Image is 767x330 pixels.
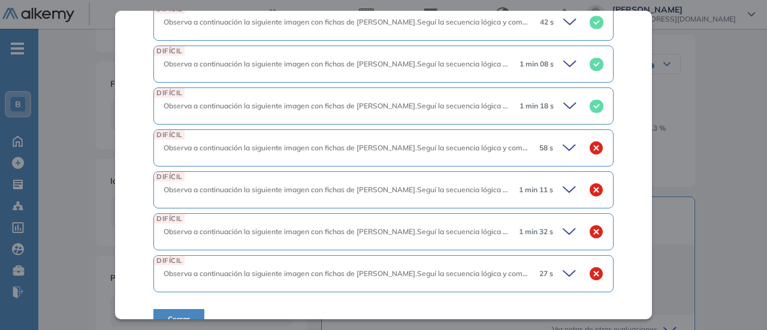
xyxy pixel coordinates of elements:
span: DIFÍCIL [154,214,185,223]
span: 27 s [539,268,553,279]
span: DIFÍCIL [154,130,185,139]
span: 1 min 11 s [519,184,553,195]
span: DIFÍCIL [154,256,185,265]
span: DIFÍCIL [154,172,185,181]
span: 1 min 32 s [519,226,553,237]
span: DIFÍCIL [154,46,185,55]
span: Cerrar [168,314,190,325]
span: 1 min 18 s [520,101,554,111]
span: 58 s [539,143,553,153]
span: 42 s [540,17,554,28]
span: 1 min 08 s [520,59,554,69]
span: DIFÍCIL [154,88,185,97]
button: Cerrar [153,309,204,329]
div: Widget de chat [707,273,767,330]
iframe: Chat Widget [707,273,767,330]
